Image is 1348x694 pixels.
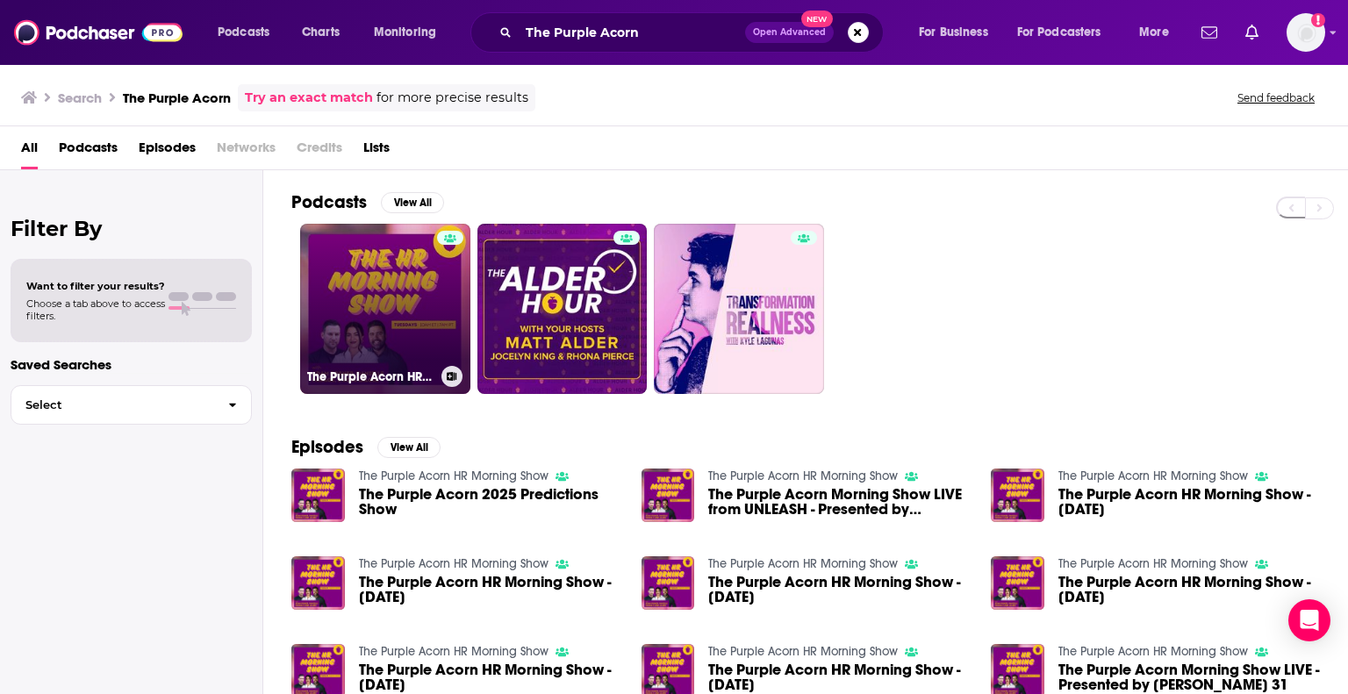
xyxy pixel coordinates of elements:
a: The Purple Acorn HR Morning Show [359,556,549,571]
button: open menu [907,18,1010,47]
span: Want to filter your results? [26,280,165,292]
a: The Purple Acorn HR Morning Show [359,644,549,659]
span: Charts [302,20,340,45]
img: The Purple Acorn HR Morning Show - Tuesday, Aug 27, 2024 [291,556,345,610]
a: The Purple Acorn HR Morning Show - Tuesday, Aug 27, 2024 [359,575,620,605]
span: The Purple Acorn HR Morning Show - [DATE] [359,575,620,605]
button: open menu [1127,18,1191,47]
span: Logged in as megcassidy [1287,13,1325,52]
button: Show profile menu [1287,13,1325,52]
a: The Purple Acorn HR Morning Show [708,469,898,483]
span: The Purple Acorn HR Morning Show - [DATE] [359,662,620,692]
span: The Purple Acorn HR Morning Show - [DATE] [708,575,970,605]
span: The Purple Acorn HR Morning Show - [DATE] [1058,487,1320,517]
img: Podchaser - Follow, Share and Rate Podcasts [14,16,183,49]
span: For Podcasters [1017,20,1101,45]
img: User Profile [1287,13,1325,52]
button: open menu [1006,18,1127,47]
a: Show notifications dropdown [1194,18,1224,47]
h2: Podcasts [291,191,367,213]
a: The Purple Acorn 2025 Predictions Show [359,487,620,517]
p: Saved Searches [11,356,252,373]
span: Open Advanced [753,28,826,37]
span: Podcasts [218,20,269,45]
a: Episodes [139,133,196,169]
a: The Purple Acorn HR Morning Show [1058,644,1248,659]
div: Search podcasts, credits, & more... [487,12,900,53]
a: Podcasts [59,133,118,169]
span: For Business [919,20,988,45]
h3: The Purple Acorn HR Morning Show [307,369,434,384]
span: Monitoring [374,20,436,45]
img: The Purple Acorn HR Morning Show - Tuesday Nov 05 2024 [642,556,695,610]
a: The Purple Acorn HR Morning Show - Tuesday September 03 2024 [1058,487,1320,517]
a: The Purple Acorn HR Morning Show - Tuesday October 22 2024 [1058,575,1320,605]
button: Open AdvancedNew [745,22,834,43]
a: PodcastsView All [291,191,444,213]
span: Select [11,399,214,411]
a: The Purple Acorn HR Morning Show [1058,556,1248,571]
a: Try an exact match [245,88,373,108]
img: The Purple Acorn HR Morning Show - Tuesday September 03 2024 [991,469,1044,522]
a: Charts [290,18,350,47]
a: The Purple Acorn HR Morning Show - Tuesday, Aug 13, 2024 [708,662,970,692]
h3: Search [58,89,102,106]
span: The Purple Acorn Morning Show LIVE from UNLEASH - Presented by [PERSON_NAME] 42 [708,487,970,517]
span: The Purple Acorn HR Morning Show - [DATE] [708,662,970,692]
span: New [801,11,833,27]
img: The Purple Acorn 2025 Predictions Show [291,469,345,522]
a: The Purple Acorn HR Morning Show - Tuesday Nov 05 2024 [708,575,970,605]
img: The Purple Acorn Morning Show LIVE from UNLEASH - Presented by ERIN Ep 42 [642,469,695,522]
a: The Purple Acorn HR Morning Show [708,644,898,659]
a: The Purple Acorn HR Morning Show [1058,469,1248,483]
a: The Purple Acorn HR Morning Show [708,556,898,571]
input: Search podcasts, credits, & more... [519,18,745,47]
span: Choose a tab above to access filters. [26,297,165,322]
a: The Purple Acorn HR Morning Show - Tuesday, Aug 20, 2024 [359,662,620,692]
img: The Purple Acorn HR Morning Show - Tuesday October 22 2024 [991,556,1044,610]
span: The Purple Acorn Morning Show LIVE - Presented by [PERSON_NAME] 31 [1058,662,1320,692]
a: The Purple Acorn HR Morning Show [300,224,470,394]
button: Select [11,385,252,425]
a: All [21,133,38,169]
h3: The Purple Acorn [123,89,231,106]
span: Networks [217,133,276,169]
button: Send feedback [1232,90,1320,105]
span: for more precise results [376,88,528,108]
a: Lists [363,133,390,169]
h2: Episodes [291,436,363,458]
button: View All [381,192,444,213]
button: open menu [362,18,459,47]
a: The Purple Acorn Morning Show LIVE from UNLEASH - Presented by ERIN Ep 42 [708,487,970,517]
a: The Purple Acorn HR Morning Show [359,469,549,483]
a: EpisodesView All [291,436,441,458]
h2: Filter By [11,216,252,241]
div: Open Intercom Messenger [1288,599,1330,641]
button: View All [377,437,441,458]
svg: Add a profile image [1311,13,1325,27]
span: More [1139,20,1169,45]
span: The Purple Acorn HR Morning Show - [DATE] [1058,575,1320,605]
button: open menu [205,18,292,47]
a: The Purple Acorn Morning Show LIVE - Presented by ERIN Ep 31 [1058,662,1320,692]
a: Show notifications dropdown [1238,18,1266,47]
span: Credits [297,133,342,169]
